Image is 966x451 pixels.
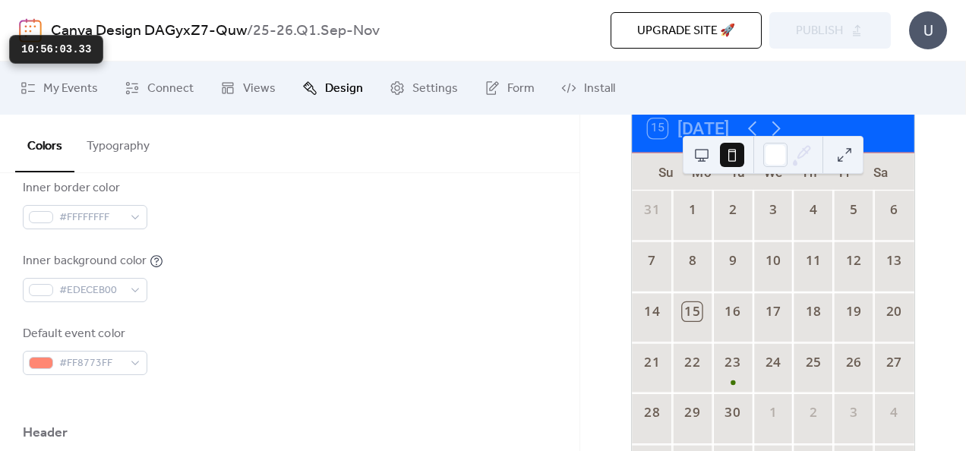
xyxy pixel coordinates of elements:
[642,302,662,322] div: 14
[253,17,380,46] b: 25-26.Q1.Sep-Nov
[147,80,194,98] span: Connect
[23,325,144,343] div: Default event color
[59,209,123,227] span: #FFFFFFFF
[611,12,762,49] button: Upgrade site 🚀
[909,11,947,49] div: U
[209,68,287,109] a: Views
[723,200,743,220] div: 2
[723,251,743,271] div: 9
[59,282,123,300] span: #EDECEB00
[642,352,662,372] div: 21
[683,403,702,423] div: 29
[19,18,42,43] img: logo
[884,251,904,271] div: 13
[74,115,162,171] button: Typography
[844,352,863,372] div: 26
[763,302,783,322] div: 17
[844,302,863,322] div: 19
[844,200,863,220] div: 5
[637,22,735,40] span: Upgrade site 🚀
[763,200,783,220] div: 3
[378,68,469,109] a: Settings
[884,200,904,220] div: 6
[723,403,743,423] div: 30
[683,200,702,220] div: 1
[863,153,898,191] div: Sa
[884,403,904,423] div: 4
[243,80,276,98] span: Views
[683,251,702,271] div: 8
[247,17,253,46] b: /
[803,251,823,271] div: 11
[507,80,535,98] span: Form
[723,352,743,372] div: 23
[803,403,823,423] div: 2
[884,352,904,372] div: 27
[642,251,662,271] div: 7
[23,252,147,270] div: Inner background color
[23,424,68,442] div: Header
[763,403,783,423] div: 1
[9,35,103,64] div: 10:56:03.33
[763,352,783,372] div: 24
[844,251,863,271] div: 12
[803,302,823,322] div: 18
[412,80,458,98] span: Settings
[59,355,123,373] span: #FF8773FF
[473,68,546,109] a: Form
[648,153,683,191] div: Su
[683,302,702,322] div: 15
[51,17,247,46] a: Canva Design DAGyxZ7-Quw
[43,80,98,98] span: My Events
[844,403,863,423] div: 3
[683,352,702,372] div: 22
[113,68,205,109] a: Connect
[884,302,904,322] div: 20
[550,68,627,109] a: Install
[291,68,374,109] a: Design
[15,115,74,172] button: Colors
[642,200,662,220] div: 31
[763,251,783,271] div: 10
[23,179,144,197] div: Inner border color
[325,80,363,98] span: Design
[723,302,743,322] div: 16
[803,200,823,220] div: 4
[803,352,823,372] div: 25
[9,68,109,109] a: My Events
[584,80,615,98] span: Install
[642,403,662,423] div: 28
